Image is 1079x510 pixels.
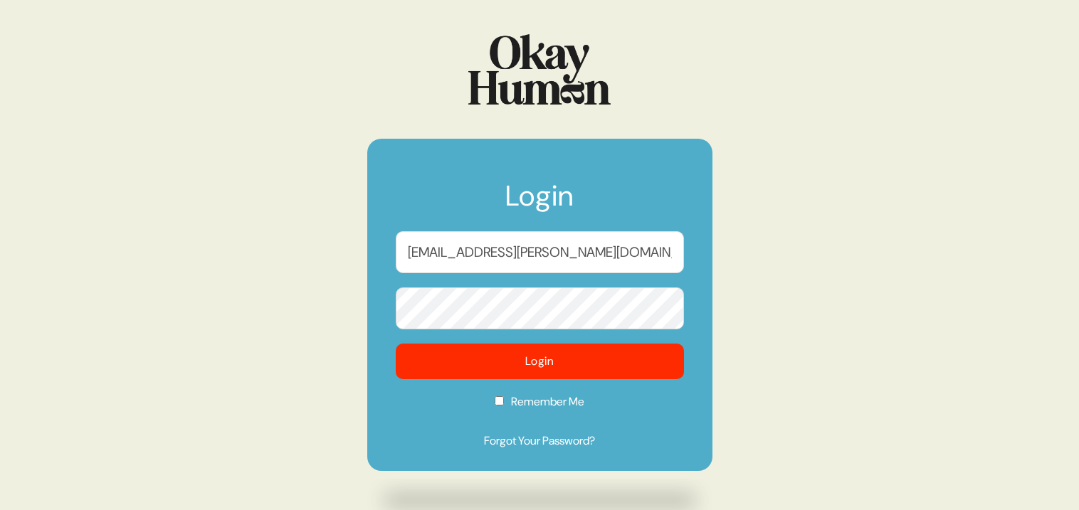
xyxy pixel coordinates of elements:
img: Logo [468,34,611,105]
button: Login [396,344,684,379]
input: Email [396,231,684,273]
input: Remember Me [495,396,504,405]
a: Forgot Your Password? [396,432,684,450]
label: Remember Me [396,393,684,420]
h1: Login [396,181,684,224]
